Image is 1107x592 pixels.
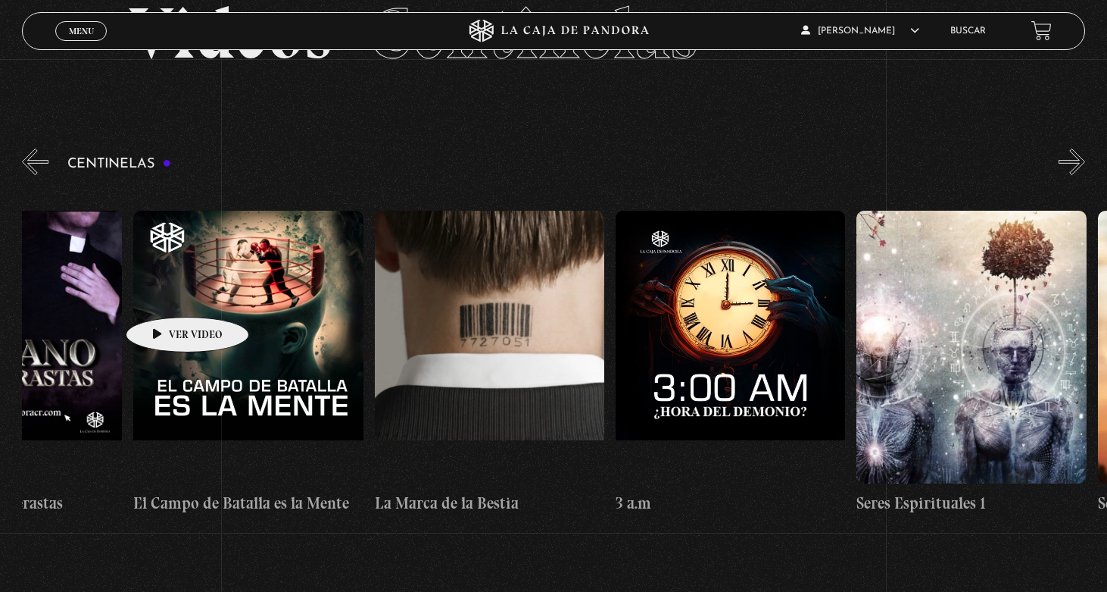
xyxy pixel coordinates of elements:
[64,39,99,49] span: Cerrar
[856,491,1086,515] h4: Seres Espirituales 1
[375,491,604,515] h4: La Marca de la Bestia
[616,491,845,515] h4: 3 a.m
[616,186,845,539] a: 3 a.m
[950,27,986,36] a: Buscar
[67,157,171,171] h3: Centinelas
[375,186,604,539] a: La Marca de la Bestia
[133,491,363,515] h4: El Campo de Batalla es la Mente
[133,186,363,539] a: El Campo de Batalla es la Mente
[856,186,1086,539] a: Seres Espirituales 1
[801,27,919,36] span: [PERSON_NAME]
[69,27,94,36] span: Menu
[1031,20,1052,41] a: View your shopping cart
[22,149,48,175] button: Previous
[1059,149,1085,175] button: Next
